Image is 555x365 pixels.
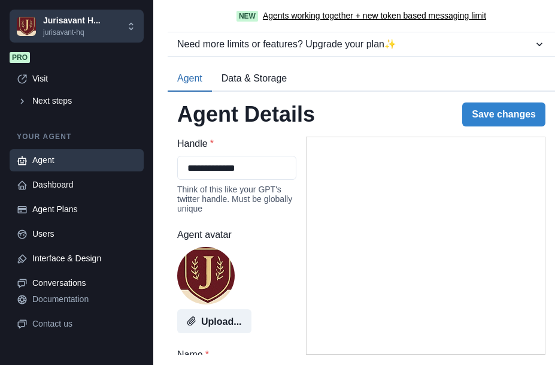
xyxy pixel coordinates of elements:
[10,288,144,310] a: Documentation
[307,137,545,354] iframe: Agent Chat
[177,247,235,304] img: user%2F5091%2F63a1f91b-11b7-47c9-b362-7bc2d8906ef5
[32,73,137,85] div: Visit
[212,67,296,92] button: Data & Storage
[236,11,258,22] span: New
[32,277,137,289] div: Conversations
[10,131,144,142] p: Your agent
[10,10,144,43] button: Chakra UIJurisavant H...jurisavant-hq
[17,17,36,36] img: Chakra UI
[177,137,289,151] label: Handle
[177,228,289,242] label: Agent avatar
[168,67,212,92] button: Agent
[10,52,30,63] span: Pro
[177,309,251,333] button: Upload...
[32,154,137,167] div: Agent
[32,293,137,306] div: Documentation
[177,348,289,362] label: Name
[462,102,545,126] button: Save changes
[32,95,137,107] div: Next steps
[168,32,555,56] button: Need more limits or features? Upgrade your plan✨
[177,37,533,52] div: Need more limits or features? Upgrade your plan ✨
[32,179,137,191] div: Dashboard
[32,318,137,330] div: Contact us
[43,14,101,27] p: Jurisavant H...
[32,203,137,216] div: Agent Plans
[32,228,137,240] div: Users
[177,185,296,213] div: Think of this like your GPT's twitter handle. Must be globally unique
[32,252,137,265] div: Interface & Design
[263,10,486,22] a: Agents working together + new token based messaging limit
[43,27,101,38] p: jurisavant-hq
[177,101,315,127] h2: Agent Details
